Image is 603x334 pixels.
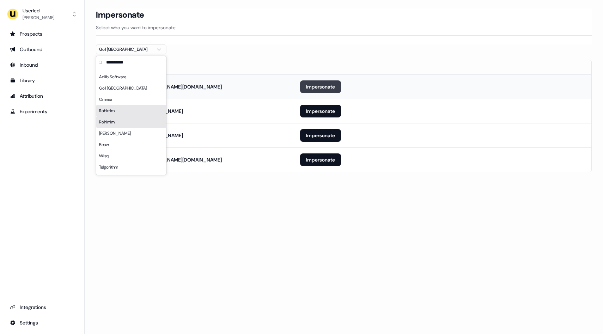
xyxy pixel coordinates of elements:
[10,30,74,37] div: Prospects
[96,83,166,94] div: Go1 [GEOGRAPHIC_DATA]
[6,75,79,86] a: Go to templates
[10,61,74,68] div: Inbound
[6,6,79,23] button: Userled[PERSON_NAME]
[6,90,79,102] a: Go to attribution
[96,60,294,74] th: Email
[96,128,166,139] div: [PERSON_NAME]
[10,304,74,311] div: Integrations
[99,46,152,53] div: Go1 [GEOGRAPHIC_DATA]
[96,69,166,175] div: Suggestions
[96,173,166,184] div: The Playbook Agency
[6,59,79,71] a: Go to Inbound
[96,105,166,116] div: Rohirrim
[300,153,341,166] button: Impersonate
[10,77,74,84] div: Library
[23,7,54,14] div: Userled
[6,44,79,55] a: Go to outbound experience
[10,46,74,53] div: Outbound
[23,14,54,21] div: [PERSON_NAME]
[10,108,74,115] div: Experiments
[96,139,166,150] div: Beavr
[96,162,166,173] div: Telgorithm
[96,24,592,31] p: Select who you want to impersonate
[96,150,166,162] div: Wisq
[6,106,79,117] a: Go to experiments
[96,44,166,54] button: Go1 [GEOGRAPHIC_DATA]
[96,94,166,105] div: Omnea
[10,319,74,326] div: Settings
[300,105,341,117] button: Impersonate
[96,71,166,83] div: Adlib Software
[6,317,79,328] a: Go to integrations
[300,80,341,93] button: Impersonate
[96,10,144,20] h3: Impersonate
[10,92,74,99] div: Attribution
[96,116,166,128] div: Rohirrim
[6,302,79,313] a: Go to integrations
[300,129,341,142] button: Impersonate
[6,28,79,40] a: Go to prospects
